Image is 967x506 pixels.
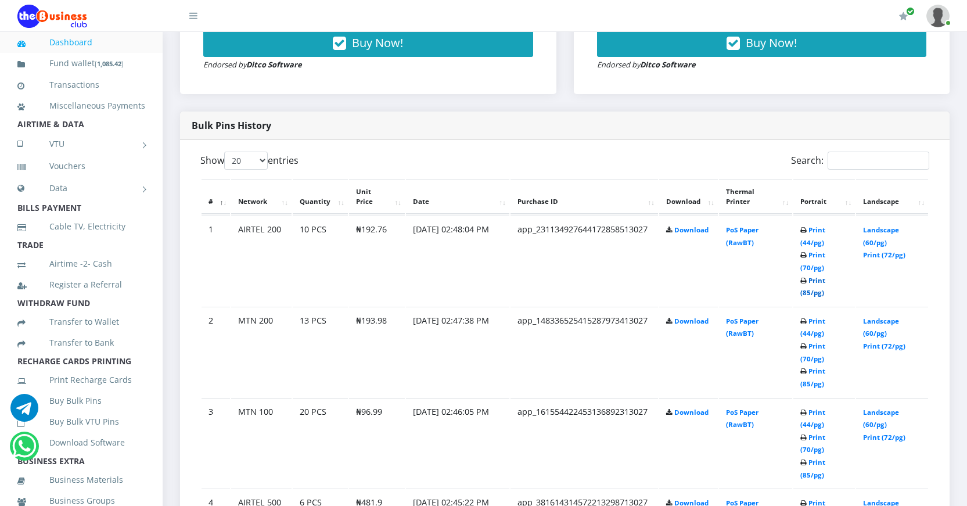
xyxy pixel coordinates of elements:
[17,271,145,298] a: Register a Referral
[800,408,825,429] a: Print (44/pg)
[719,179,793,215] th: Thermal Printer: activate to sort column ascending
[293,307,348,397] td: 13 PCS
[17,250,145,277] a: Airtime -2- Cash
[349,398,405,488] td: ₦96.99
[511,307,658,397] td: app_148336525415287973413027
[863,433,905,442] a: Print (72/pg)
[800,276,825,297] a: Print (85/pg)
[17,429,145,456] a: Download Software
[203,29,533,57] button: Buy Now!
[674,225,709,234] a: Download
[202,179,230,215] th: #: activate to sort column descending
[192,119,271,132] strong: Bulk Pins History
[863,250,905,259] a: Print (72/pg)
[406,179,509,215] th: Date: activate to sort column ascending
[246,59,302,70] strong: Ditco Software
[828,152,929,170] input: Search:
[791,152,929,170] label: Search:
[800,250,825,272] a: Print (70/pg)
[17,153,145,180] a: Vouchers
[17,329,145,356] a: Transfer to Bank
[511,216,658,306] td: app_231134927644172858513027
[231,307,292,397] td: MTN 200
[17,308,145,335] a: Transfer to Wallet
[640,59,696,70] strong: Ditco Software
[202,398,230,488] td: 3
[349,307,405,397] td: ₦193.98
[17,466,145,493] a: Business Materials
[293,179,348,215] th: Quantity: activate to sort column ascending
[231,179,292,215] th: Network: activate to sort column ascending
[674,408,709,417] a: Download
[726,408,758,429] a: PoS Paper (RawBT)
[800,342,825,363] a: Print (70/pg)
[863,342,905,350] a: Print (72/pg)
[406,398,509,488] td: [DATE] 02:46:05 PM
[899,12,908,21] i: Renew/Upgrade Subscription
[224,152,268,170] select: Showentries
[793,179,855,215] th: Portrait: activate to sort column ascending
[17,5,87,28] img: Logo
[17,213,145,240] a: Cable TV, Electricity
[800,458,825,479] a: Print (85/pg)
[17,92,145,119] a: Miscellaneous Payments
[17,408,145,435] a: Buy Bulk VTU Pins
[511,179,658,215] th: Purchase ID: activate to sort column ascending
[746,35,797,51] span: Buy Now!
[17,71,145,98] a: Transactions
[674,317,709,325] a: Download
[726,317,758,338] a: PoS Paper (RawBT)
[511,398,658,488] td: app_161554422453136892313027
[202,307,230,397] td: 2
[97,59,121,68] b: 1,085.42
[293,398,348,488] td: 20 PCS
[17,174,145,203] a: Data
[906,7,915,16] span: Renew/Upgrade Subscription
[349,216,405,306] td: ₦192.76
[863,225,899,247] a: Landscape (60/pg)
[800,225,825,247] a: Print (44/pg)
[406,307,509,397] td: [DATE] 02:47:38 PM
[17,29,145,56] a: Dashboard
[926,5,950,27] img: User
[10,403,38,422] a: Chat for support
[406,216,509,306] td: [DATE] 02:48:04 PM
[17,387,145,414] a: Buy Bulk Pins
[856,179,928,215] th: Landscape: activate to sort column ascending
[200,152,299,170] label: Show entries
[659,179,718,215] th: Download: activate to sort column ascending
[203,59,302,70] small: Endorsed by
[800,367,825,388] a: Print (85/pg)
[231,398,292,488] td: MTN 100
[352,35,403,51] span: Buy Now!
[202,216,230,306] td: 1
[17,130,145,159] a: VTU
[863,317,899,338] a: Landscape (60/pg)
[800,317,825,338] a: Print (44/pg)
[293,216,348,306] td: 10 PCS
[863,408,899,429] a: Landscape (60/pg)
[95,59,124,68] small: [ ]
[726,225,758,247] a: PoS Paper (RawBT)
[800,433,825,454] a: Print (70/pg)
[17,367,145,393] a: Print Recharge Cards
[231,216,292,306] td: AIRTEL 200
[12,441,36,460] a: Chat for support
[597,29,927,57] button: Buy Now!
[349,179,405,215] th: Unit Price: activate to sort column ascending
[597,59,696,70] small: Endorsed by
[17,50,145,77] a: Fund wallet[1,085.42]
